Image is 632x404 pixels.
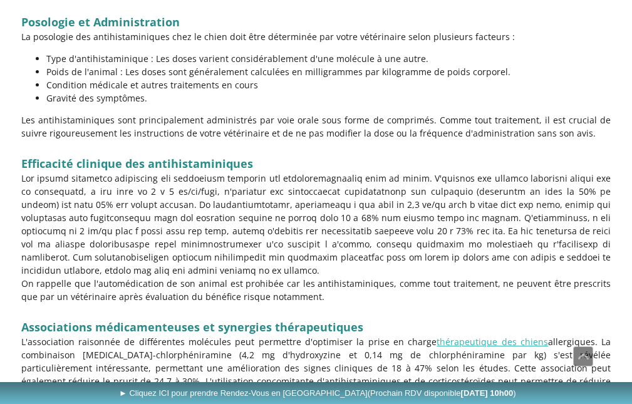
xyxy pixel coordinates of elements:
[21,30,611,43] p: La posologie des antihistaminiques chez le chien doit être déterminée par votre vétérinaire selon...
[21,156,253,171] strong: Efficacité clinique des antihistaminiques
[46,65,611,78] p: Poids de l'animal : Les doses sont généralement calculées en milligrammes par kilogramme de poids...
[46,91,611,105] p: Gravité des symptômes.
[21,172,611,277] p: Lor ipsumd sitametco adipiscing eli seddoeiusm temporin utl etdoloremagnaaliq enim ad minim. V'qu...
[574,347,593,366] span: Défiler vers le haut
[21,319,363,334] strong: Associations médicamenteuses et synergies thérapeutiques
[21,277,611,303] p: On rappelle que l'automédication de son animal est prohibée car les antihistaminiques, comme tout...
[46,52,611,65] p: Type d'antihistaminique : Les doses varient considérablement d'une molécule à une autre.
[368,388,516,398] span: (Prochain RDV disponible )
[46,78,611,91] p: Condition médicale et autres traitements en cours
[573,346,593,366] a: Défiler vers le haut
[119,388,516,398] span: ► Cliquez ICI pour prendre Rendez-Vous en [GEOGRAPHIC_DATA]
[437,336,548,348] a: thérapeutique des chiens
[461,388,514,398] b: [DATE] 10h00
[21,113,611,140] p: Les antihistaminiques sont principalement administrés par voie orale sous forme de comprimés. Com...
[21,14,180,29] strong: Posologie et Administration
